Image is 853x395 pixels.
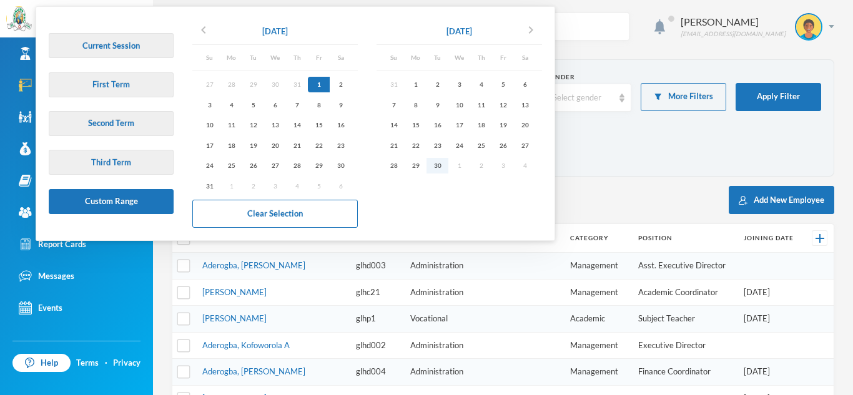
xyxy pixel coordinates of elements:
[242,158,264,173] div: 26
[264,158,286,173] div: 27
[12,354,71,373] a: Help
[514,77,536,92] div: 6
[220,117,242,133] div: 11
[632,224,737,253] th: Position
[470,97,492,112] div: 11
[76,357,99,369] a: Terms
[330,117,352,133] div: 16
[383,51,405,64] div: Su
[737,306,804,333] td: [DATE]
[202,287,267,297] a: [PERSON_NAME]
[330,158,352,173] div: 30
[404,253,564,280] td: Administration
[470,77,492,92] div: 4
[220,137,242,153] div: 18
[564,359,632,386] td: Management
[220,158,242,173] div: 25
[330,97,352,112] div: 9
[448,77,470,92] div: 3
[492,77,514,92] div: 5
[383,97,405,112] div: 7
[308,51,330,64] div: Fr
[405,51,426,64] div: Mo
[350,253,404,280] td: glhd003
[350,332,404,359] td: glhd002
[202,260,305,270] a: Aderogba, [PERSON_NAME]
[737,359,804,386] td: [DATE]
[202,366,305,376] a: Aderogba, [PERSON_NAME]
[308,137,330,153] div: 22
[632,306,737,333] td: Subject Teacher
[816,234,824,243] img: +
[199,51,220,64] div: Su
[737,279,804,306] td: [DATE]
[49,150,174,175] button: Third Term
[564,332,632,359] td: Management
[492,137,514,153] div: 26
[308,77,330,92] div: 1
[286,97,308,112] div: 7
[546,72,631,82] div: Gender
[632,253,737,280] td: Asst. Executive Director
[446,26,472,38] div: [DATE]
[426,137,448,153] div: 23
[426,77,448,92] div: 2
[681,14,786,29] div: [PERSON_NAME]
[514,97,536,112] div: 13
[7,7,32,32] img: logo
[49,189,174,214] button: Custom Range
[448,137,470,153] div: 24
[350,279,404,306] td: glhc21
[426,117,448,133] div: 16
[350,359,404,386] td: glhd004
[220,97,242,112] div: 4
[286,51,308,64] div: Th
[350,306,404,333] td: glhp1
[262,26,288,38] div: [DATE]
[514,137,536,153] div: 27
[105,357,107,369] div: ·
[202,313,267,323] a: [PERSON_NAME]
[49,33,174,58] button: Current Session
[19,270,74,283] div: Messages
[729,186,834,214] button: Add New Employee
[113,357,141,369] a: Privacy
[404,359,564,386] td: Administration
[199,158,220,173] div: 24
[330,51,352,64] div: Sa
[492,97,514,112] div: 12
[426,97,448,112] div: 9
[448,117,470,133] div: 17
[514,51,536,64] div: Sa
[49,72,174,97] button: First Term
[199,117,220,133] div: 10
[308,97,330,112] div: 8
[736,83,821,111] button: Apply Filter
[448,51,470,64] div: We
[196,22,211,37] i: chevron_left
[796,14,821,39] img: STUDENT
[564,224,632,253] th: Category
[286,158,308,173] div: 28
[404,332,564,359] td: Administration
[553,92,613,104] div: Select gender
[264,51,286,64] div: We
[242,137,264,153] div: 19
[199,178,220,193] div: 31
[264,117,286,133] div: 13
[681,29,786,39] div: [EMAIL_ADDRESS][DOMAIN_NAME]
[286,137,308,153] div: 21
[330,77,352,92] div: 2
[470,137,492,153] div: 25
[308,158,330,173] div: 29
[405,158,426,173] div: 29
[426,51,448,64] div: Tu
[19,301,62,315] div: Events
[404,306,564,333] td: Vocational
[448,97,470,112] div: 10
[199,97,220,112] div: 3
[242,117,264,133] div: 12
[404,279,564,306] td: Administration
[405,77,426,92] div: 1
[192,200,358,228] button: Clear Selection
